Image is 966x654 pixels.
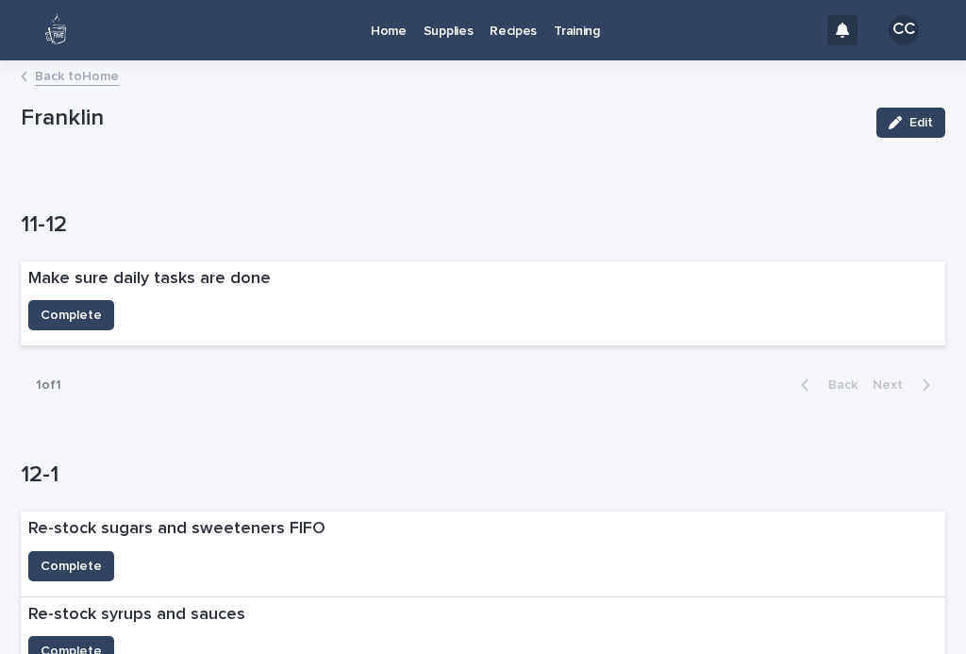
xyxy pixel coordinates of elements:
div: CC [889,15,919,45]
img: 80hjoBaRqlyywVK24fQd [38,11,75,49]
button: Back [786,377,865,394]
p: Re-stock syrups and sauces [28,605,245,626]
button: Edit [876,108,945,138]
span: Complete [41,306,102,325]
a: Back toHome [35,64,119,86]
a: Make sure daily tasks are doneComplete [21,261,945,347]
a: Re-stock sugars and sweeteners FIFOComplete [21,511,945,597]
p: 1 of 1 [21,362,76,409]
p: Re-stock sugars and sweeteners FIFO [28,519,325,540]
span: Complete [41,557,102,576]
span: Next [873,378,914,392]
p: Franklin [21,105,861,132]
button: Complete [28,300,114,330]
button: Complete [28,551,114,581]
p: Make sure daily tasks are done [28,269,271,290]
h1: 12-1 [21,461,945,489]
span: Edit [909,116,933,129]
button: Next [865,377,945,394]
h1: 11-12 [21,211,945,239]
span: Back [817,378,858,392]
